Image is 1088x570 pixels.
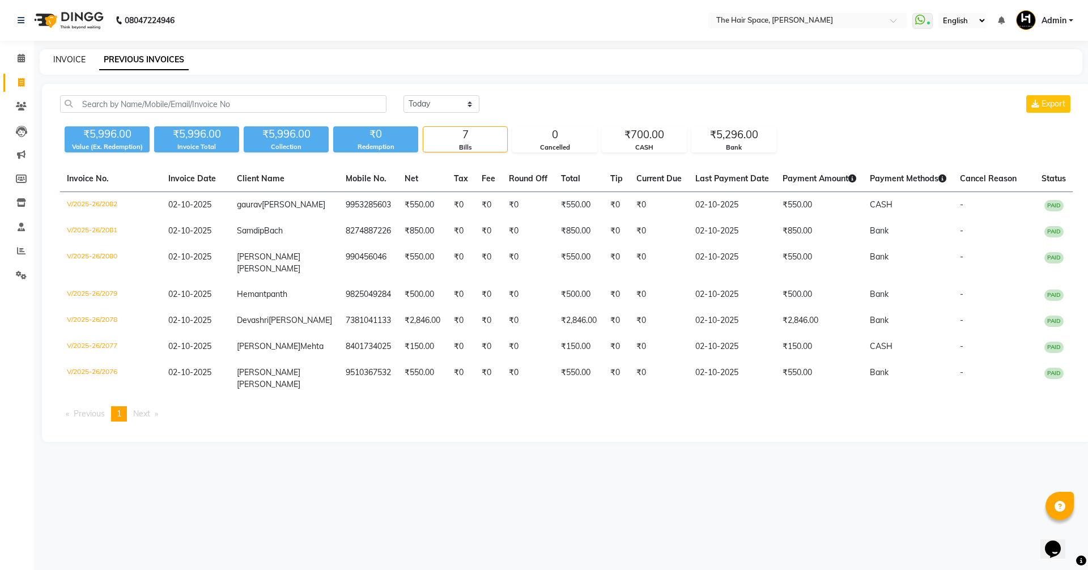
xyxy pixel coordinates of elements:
[630,334,688,360] td: ₹0
[475,244,502,282] td: ₹0
[602,127,686,143] div: ₹700.00
[554,244,603,282] td: ₹550.00
[603,218,630,244] td: ₹0
[776,244,863,282] td: ₹550.00
[67,173,109,184] span: Invoice No.
[1042,99,1065,109] span: Export
[266,289,287,299] span: panth
[60,192,161,219] td: V/2025-26/2082
[60,218,161,244] td: V/2025-26/2081
[554,360,603,397] td: ₹550.00
[695,173,769,184] span: Last Payment Date
[398,360,447,397] td: ₹550.00
[60,244,161,282] td: V/2025-26/2080
[870,315,889,325] span: Bank
[960,315,963,325] span: -
[1042,173,1066,184] span: Status
[561,173,580,184] span: Total
[870,289,889,299] span: Bank
[509,173,547,184] span: Round Off
[398,192,447,219] td: ₹550.00
[688,308,776,334] td: 02-10-2025
[447,244,475,282] td: ₹0
[554,282,603,308] td: ₹500.00
[339,244,398,282] td: 990456046
[630,192,688,219] td: ₹0
[776,334,863,360] td: ₹150.00
[630,308,688,334] td: ₹0
[502,218,554,244] td: ₹0
[960,199,963,210] span: -
[398,308,447,334] td: ₹2,846.00
[346,173,386,184] span: Mobile No.
[502,308,554,334] td: ₹0
[99,50,189,70] a: PREVIOUS INVOICES
[475,334,502,360] td: ₹0
[688,334,776,360] td: 02-10-2025
[65,142,150,152] div: Value (Ex. Redemption)
[960,226,963,236] span: -
[603,360,630,397] td: ₹0
[960,289,963,299] span: -
[630,244,688,282] td: ₹0
[630,360,688,397] td: ₹0
[1044,316,1064,327] span: PAID
[339,334,398,360] td: 8401734025
[1044,368,1064,379] span: PAID
[1044,342,1064,353] span: PAID
[688,282,776,308] td: 02-10-2025
[447,192,475,219] td: ₹0
[423,143,507,152] div: Bills
[237,367,300,377] span: [PERSON_NAME]
[398,282,447,308] td: ₹500.00
[776,308,863,334] td: ₹2,846.00
[776,360,863,397] td: ₹550.00
[339,308,398,334] td: 7381041133
[53,54,86,65] a: INVOICE
[475,308,502,334] td: ₹0
[475,360,502,397] td: ₹0
[237,226,264,236] span: Samdip
[1044,252,1064,263] span: PAID
[60,360,161,397] td: V/2025-26/2076
[423,127,507,143] div: 7
[168,341,211,351] span: 02-10-2025
[237,252,300,262] span: [PERSON_NAME]
[630,282,688,308] td: ₹0
[554,192,603,219] td: ₹550.00
[447,334,475,360] td: ₹0
[554,334,603,360] td: ₹150.00
[603,334,630,360] td: ₹0
[475,282,502,308] td: ₹0
[502,192,554,219] td: ₹0
[447,218,475,244] td: ₹0
[603,308,630,334] td: ₹0
[300,341,324,351] span: Mehta
[60,406,1073,422] nav: Pagination
[554,308,603,334] td: ₹2,846.00
[776,192,863,219] td: ₹550.00
[454,173,468,184] span: Tax
[339,218,398,244] td: 8274887226
[168,173,216,184] span: Invoice Date
[29,5,107,36] img: logo
[154,126,239,142] div: ₹5,996.00
[168,367,211,377] span: 02-10-2025
[870,226,889,236] span: Bank
[237,289,266,299] span: Hemant
[333,142,418,152] div: Redemption
[237,315,269,325] span: Devashri
[117,409,121,419] span: 1
[688,218,776,244] td: 02-10-2025
[1044,200,1064,211] span: PAID
[405,173,418,184] span: Net
[688,360,776,397] td: 02-10-2025
[502,282,554,308] td: ₹0
[168,315,211,325] span: 02-10-2025
[1026,95,1070,113] button: Export
[960,341,963,351] span: -
[168,226,211,236] span: 02-10-2025
[783,173,856,184] span: Payment Amount
[1040,525,1077,559] iframe: chat widget
[65,126,150,142] div: ₹5,996.00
